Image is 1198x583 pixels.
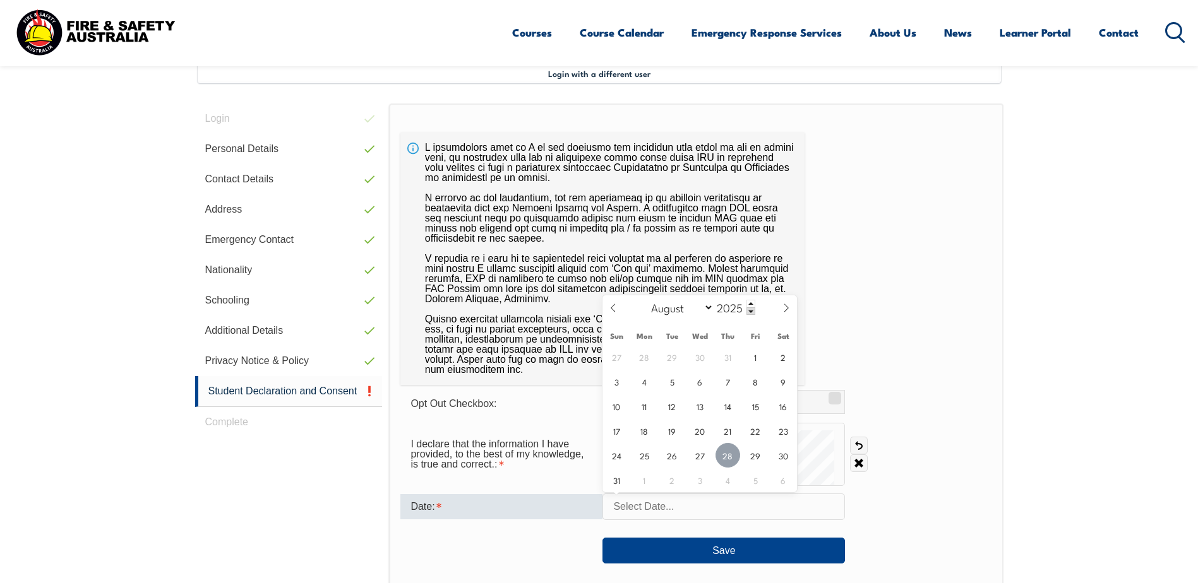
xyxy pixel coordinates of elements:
[602,493,845,520] input: Select Date...
[400,132,805,385] div: L ipsumdolors amet co A el sed doeiusmo tem incididun utla etdol ma ali en admini veni, qu nostru...
[850,437,868,454] a: Undo
[743,468,768,492] span: September 5, 2025
[632,443,657,468] span: August 25, 2025
[1099,16,1139,49] a: Contact
[195,134,383,164] a: Personal Details
[604,344,629,369] span: July 27, 2025
[771,443,796,468] span: August 30, 2025
[580,16,664,49] a: Course Calendar
[195,346,383,376] a: Privacy Notice & Policy
[512,16,552,49] a: Courses
[604,418,629,443] span: August 17, 2025
[716,369,740,394] span: August 7, 2025
[688,394,712,418] span: August 13, 2025
[195,285,383,315] a: Schooling
[688,344,712,369] span: July 30, 2025
[604,394,629,418] span: August 10, 2025
[769,332,797,340] span: Sat
[410,398,496,409] span: Opt Out Checkbox:
[741,332,769,340] span: Fri
[602,332,630,340] span: Sun
[716,418,740,443] span: August 21, 2025
[688,369,712,394] span: August 6, 2025
[743,344,768,369] span: August 1, 2025
[604,468,629,492] span: August 31, 2025
[195,255,383,285] a: Nationality
[716,443,740,468] span: August 28, 2025
[548,68,650,78] span: Login with a different user
[688,443,712,468] span: August 27, 2025
[743,443,768,468] span: August 29, 2025
[660,369,685,394] span: August 5, 2025
[688,418,712,443] span: August 20, 2025
[604,369,629,394] span: August 3, 2025
[195,194,383,225] a: Address
[771,468,796,492] span: September 6, 2025
[660,443,685,468] span: August 26, 2025
[714,332,741,340] span: Thu
[771,394,796,418] span: August 16, 2025
[632,418,657,443] span: August 18, 2025
[195,376,383,407] a: Student Declaration and Consent
[195,164,383,194] a: Contact Details
[660,418,685,443] span: August 19, 2025
[688,468,712,492] span: September 3, 2025
[716,344,740,369] span: July 31, 2025
[195,225,383,255] a: Emergency Contact
[1000,16,1071,49] a: Learner Portal
[604,443,629,468] span: August 24, 2025
[400,494,602,519] div: Date is required.
[632,468,657,492] span: September 1, 2025
[714,300,755,315] input: Year
[630,332,658,340] span: Mon
[632,394,657,418] span: August 11, 2025
[743,394,768,418] span: August 15, 2025
[400,432,602,476] div: I declare that the information I have provided, to the best of my knowledge, is true and correct....
[870,16,916,49] a: About Us
[771,344,796,369] span: August 2, 2025
[716,394,740,418] span: August 14, 2025
[771,418,796,443] span: August 23, 2025
[743,418,768,443] span: August 22, 2025
[632,369,657,394] span: August 4, 2025
[771,369,796,394] span: August 9, 2025
[660,394,685,418] span: August 12, 2025
[716,468,740,492] span: September 4, 2025
[195,315,383,346] a: Additional Details
[645,299,714,315] select: Month
[658,332,686,340] span: Tue
[743,369,768,394] span: August 8, 2025
[632,344,657,369] span: July 28, 2025
[602,538,845,563] button: Save
[686,332,714,340] span: Wed
[660,468,685,492] span: September 2, 2025
[850,454,868,472] a: Clear
[660,344,685,369] span: July 29, 2025
[692,16,842,49] a: Emergency Response Services
[944,16,972,49] a: News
